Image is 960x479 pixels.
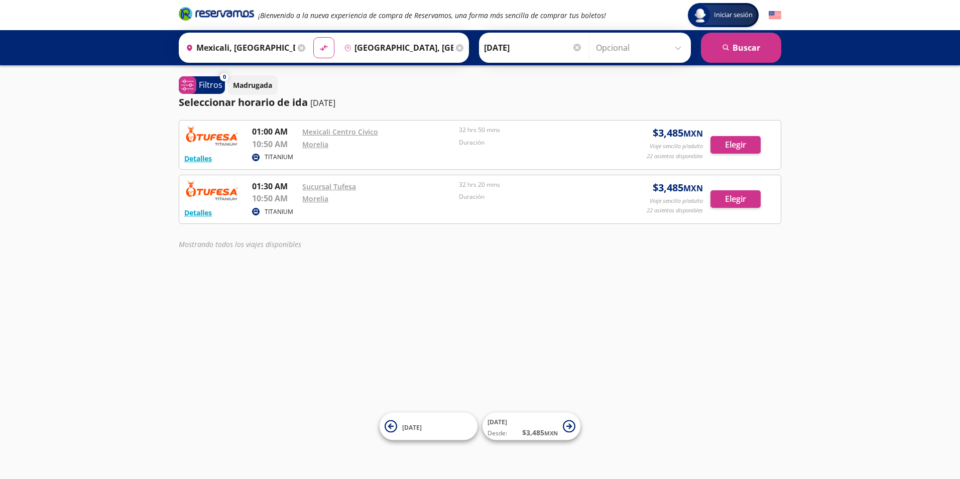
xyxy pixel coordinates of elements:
[199,79,222,91] p: Filtros
[710,136,761,154] button: Elegir
[653,126,703,141] span: $ 3,485
[179,240,301,249] em: Mostrando todos los viajes disponibles
[650,142,703,151] p: Viaje sencillo p/adulto
[184,153,212,164] button: Detalles
[252,192,297,204] p: 10:50 AM
[302,140,328,149] a: Morelia
[459,192,611,201] p: Duración
[683,183,703,194] small: MXN
[484,35,582,60] input: Elegir Fecha
[488,429,507,438] span: Desde:
[184,180,239,200] img: RESERVAMOS
[647,152,703,161] p: 22 asientos disponibles
[596,35,686,60] input: Opcional
[459,180,611,189] p: 32 hrs 20 mins
[179,76,225,94] button: 0Filtros
[252,180,297,192] p: 01:30 AM
[483,413,580,440] button: [DATE]Desde:$3,485MXN
[380,413,477,440] button: [DATE]
[402,423,422,431] span: [DATE]
[488,418,507,426] span: [DATE]
[302,182,356,191] a: Sucursal Tufesa
[182,35,295,60] input: Buscar Origen
[544,429,558,437] small: MXN
[522,427,558,438] span: $ 3,485
[701,33,781,63] button: Buscar
[252,138,297,150] p: 10:50 AM
[459,138,611,147] p: Duración
[258,11,606,20] em: ¡Bienvenido a la nueva experiencia de compra de Reservamos, una forma más sencilla de comprar tus...
[302,127,378,137] a: Mexicali Centro Civico
[302,194,328,203] a: Morelia
[184,207,212,218] button: Detalles
[683,128,703,139] small: MXN
[710,190,761,208] button: Elegir
[184,126,239,146] img: RESERVAMOS
[179,95,308,110] p: Seleccionar horario de ida
[769,9,781,22] button: English
[179,6,254,21] i: Brand Logo
[223,73,226,81] span: 0
[233,80,272,90] p: Madrugada
[653,180,703,195] span: $ 3,485
[265,153,293,162] p: TITANIUM
[710,10,757,20] span: Iniciar sesión
[647,206,703,215] p: 22 asientos disponibles
[179,6,254,24] a: Brand Logo
[340,35,453,60] input: Buscar Destino
[459,126,611,135] p: 32 hrs 50 mins
[310,97,335,109] p: [DATE]
[265,207,293,216] p: TITANIUM
[227,75,278,95] button: Madrugada
[252,126,297,138] p: 01:00 AM
[650,197,703,205] p: Viaje sencillo p/adulto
